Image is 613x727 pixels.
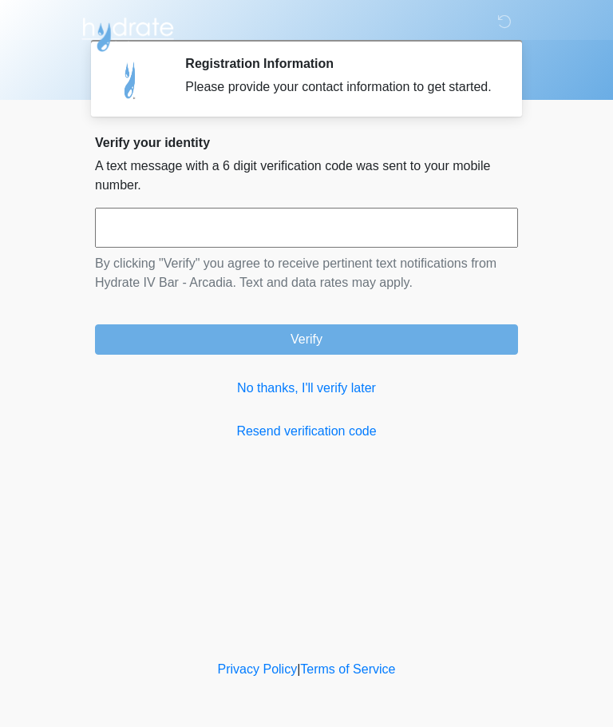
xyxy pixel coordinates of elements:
a: | [297,662,300,676]
p: By clicking "Verify" you agree to receive pertinent text notifications from Hydrate IV Bar - Arca... [95,254,518,292]
a: Resend verification code [95,422,518,441]
a: Privacy Policy [218,662,298,676]
button: Verify [95,324,518,355]
a: Terms of Service [300,662,395,676]
img: Agent Avatar [107,56,155,104]
h2: Verify your identity [95,135,518,150]
p: A text message with a 6 digit verification code was sent to your mobile number. [95,157,518,195]
div: Please provide your contact information to get started. [185,77,494,97]
a: No thanks, I'll verify later [95,379,518,398]
img: Hydrate IV Bar - Arcadia Logo [79,12,176,53]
